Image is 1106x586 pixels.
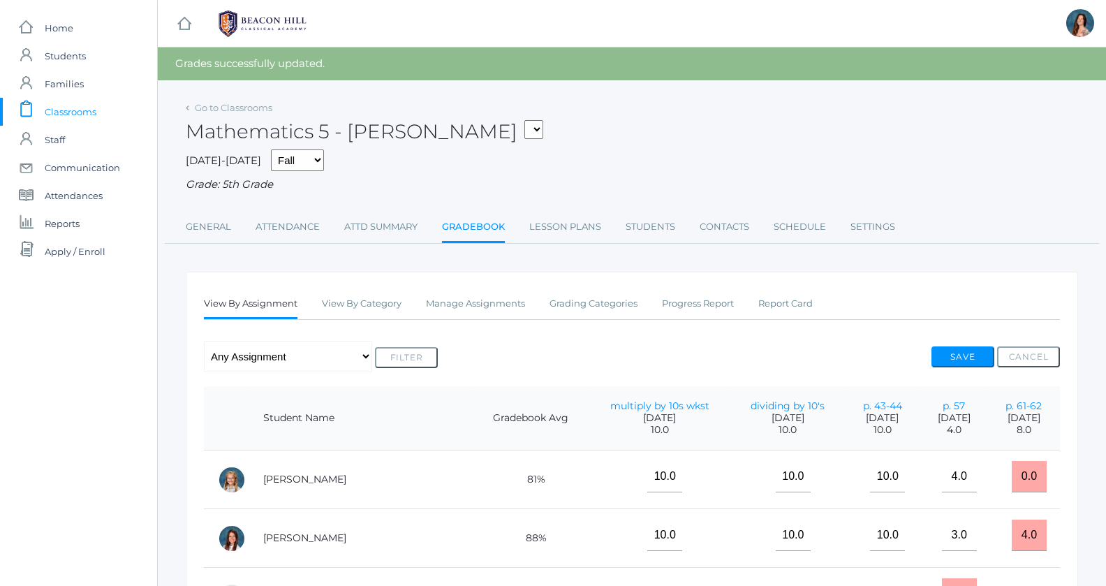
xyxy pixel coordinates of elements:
[1066,9,1094,37] div: Rebecca Salazar
[473,451,589,509] td: 81%
[204,290,297,320] a: View By Assignment
[45,210,80,237] span: Reports
[186,154,261,167] span: [DATE]-[DATE]
[263,473,346,485] a: [PERSON_NAME]
[700,213,749,241] a: Contacts
[603,412,717,424] span: [DATE]
[45,237,105,265] span: Apply / Enroll
[997,346,1060,367] button: Cancel
[931,346,994,367] button: Save
[442,213,505,243] a: Gradebook
[218,466,246,494] div: Paige Albanese
[426,290,525,318] a: Manage Assignments
[375,347,438,368] button: Filter
[529,213,601,241] a: Lesson Plans
[774,213,826,241] a: Schedule
[158,47,1106,80] div: Grades successfully updated.
[758,290,813,318] a: Report Card
[859,424,906,436] span: 10.0
[934,424,974,436] span: 4.0
[45,98,96,126] span: Classrooms
[45,154,120,182] span: Communication
[662,290,734,318] a: Progress Report
[218,525,246,552] div: Grace Carpenter
[45,42,86,70] span: Students
[186,121,543,142] h2: Mathematics 5 - [PERSON_NAME]
[210,6,315,41] img: 1_BHCALogos-05.png
[745,424,831,436] span: 10.0
[45,182,103,210] span: Attendances
[751,400,825,412] a: dividing by 10's
[473,386,589,451] th: Gradebook Avg
[249,386,473,451] th: Student Name
[186,177,1078,193] div: Grade: 5th Grade
[256,213,320,241] a: Attendance
[195,102,272,113] a: Go to Classrooms
[1002,412,1046,424] span: [DATE]
[550,290,637,318] a: Grading Categories
[610,400,709,412] a: multiply by 10s wkst
[603,424,717,436] span: 10.0
[859,412,906,424] span: [DATE]
[943,400,965,412] a: p. 57
[322,290,401,318] a: View By Category
[1005,400,1042,412] a: p. 61-62
[863,400,902,412] a: p. 43-44
[745,412,831,424] span: [DATE]
[850,213,895,241] a: Settings
[934,412,974,424] span: [DATE]
[263,532,346,544] a: [PERSON_NAME]
[344,213,418,241] a: Attd Summary
[45,14,73,42] span: Home
[45,70,84,98] span: Families
[473,509,589,568] td: 88%
[186,213,231,241] a: General
[626,213,675,241] a: Students
[1002,424,1046,436] span: 8.0
[45,126,65,154] span: Staff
